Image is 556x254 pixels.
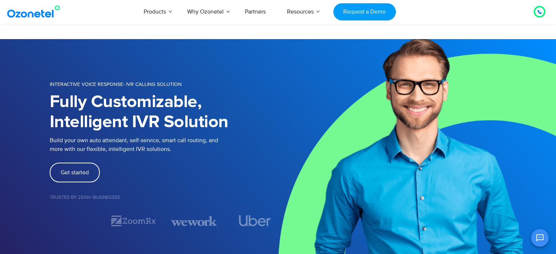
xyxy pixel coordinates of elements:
[171,215,217,227] div: 3 / 7
[110,215,156,227] div: 2 / 7
[61,170,89,175] span: Get started
[50,136,278,153] p: Build your own auto attendant, self-service, smart call routing, and more with our flexible, inte...
[50,216,96,225] div: 1 / 7
[110,215,156,227] img: zoomrx
[239,215,271,226] img: uber
[333,3,396,20] a: Request a Demo
[50,195,278,200] h5: Trusted by 2500+ Businesses
[232,215,278,226] div: 4 / 7
[50,215,278,227] div: Image Carousel
[50,92,278,132] h1: Fully Customizable, Intelligent IVR Solution
[531,229,549,247] button: Open chat
[50,81,182,87] span: INTERACTIVE VOICE RESPONSE- IVR Calling Solution
[50,163,100,182] a: Get started
[171,215,217,227] img: wework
